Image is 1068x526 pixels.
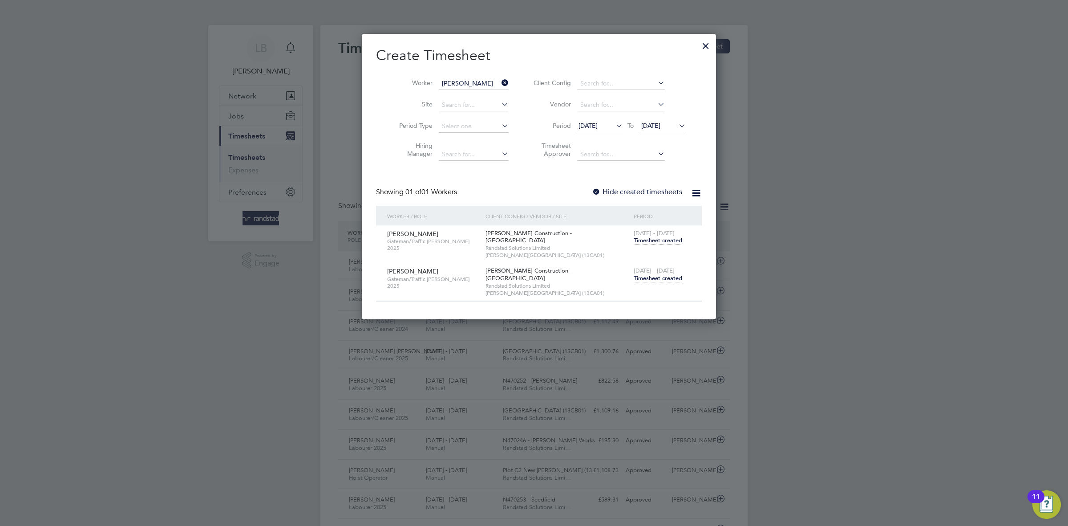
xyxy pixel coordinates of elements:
div: Client Config / Vendor / Site [483,206,631,226]
span: [PERSON_NAME] [387,267,438,275]
span: Gateman/Traffic [PERSON_NAME] 2025 [387,238,479,252]
span: Timesheet created [634,274,682,282]
label: Site [392,100,433,108]
input: Search for... [577,77,665,90]
label: Worker [392,79,433,87]
span: [PERSON_NAME][GEOGRAPHIC_DATA] (13CA01) [485,290,629,297]
div: Period [631,206,693,226]
span: [PERSON_NAME][GEOGRAPHIC_DATA] (13CA01) [485,252,629,259]
input: Search for... [439,99,509,111]
h2: Create Timesheet [376,46,702,65]
span: [PERSON_NAME] [387,230,438,238]
span: Randstad Solutions Limited [485,282,629,290]
label: Client Config [531,79,571,87]
input: Search for... [439,77,509,90]
label: Hide created timesheets [592,188,682,196]
span: Timesheet created [634,236,682,245]
input: Search for... [577,99,665,111]
input: Search for... [577,148,665,161]
div: 11 [1032,497,1040,508]
span: [DATE] [578,122,598,130]
span: [DATE] - [DATE] [634,267,675,274]
span: 01 Workers [405,188,457,196]
label: Timesheet Approver [531,142,571,158]
span: To [625,120,636,131]
span: [PERSON_NAME] Construction - [GEOGRAPHIC_DATA] [485,267,572,282]
label: Period [531,122,571,130]
span: Randstad Solutions Limited [485,245,629,252]
label: Hiring Manager [392,142,433,158]
span: [DATE] - [DATE] [634,229,675,237]
input: Search for... [439,148,509,161]
span: 01 of [405,188,421,196]
label: Period Type [392,122,433,130]
span: [PERSON_NAME] Construction - [GEOGRAPHIC_DATA] [485,229,572,245]
span: Gateman/Traffic [PERSON_NAME] 2025 [387,276,479,290]
button: Open Resource Center, 11 new notifications [1032,490,1061,519]
label: Vendor [531,100,571,108]
div: Showing [376,188,459,197]
span: [DATE] [641,122,660,130]
div: Worker / Role [385,206,483,226]
input: Select one [439,120,509,133]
